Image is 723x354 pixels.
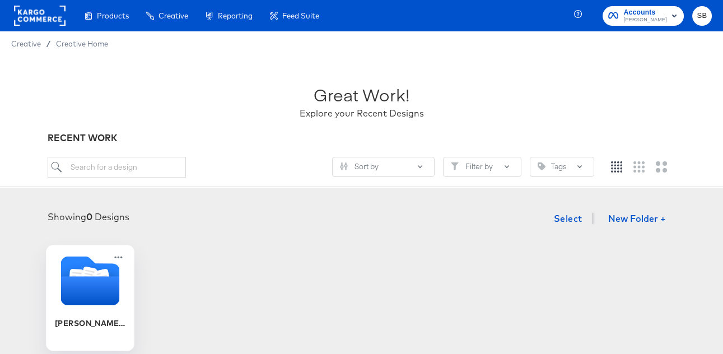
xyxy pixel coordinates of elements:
[443,157,521,177] button: FilterFilter by
[46,245,134,351] div: [PERSON_NAME] Onboarding Creative Overlays
[41,39,56,48] span: /
[340,162,348,170] svg: Sliders
[48,132,675,145] div: RECENT WORK
[656,161,667,173] svg: Large grid
[55,318,125,329] div: [PERSON_NAME] Onboarding Creative Overlays
[599,209,675,230] button: New Folder +
[451,162,459,170] svg: Filter
[624,16,667,25] span: [PERSON_NAME]
[300,107,424,120] div: Explore your Recent Designs
[530,157,594,177] button: TagTags
[697,10,707,22] span: SB
[282,11,319,20] span: Feed Suite
[624,7,667,18] span: Accounts
[86,211,92,222] strong: 0
[332,157,435,177] button: SlidersSort by
[549,207,587,230] button: Select
[48,157,185,178] input: Search for a design
[554,211,582,226] span: Select
[56,39,108,48] a: Creative Home
[218,11,253,20] span: Reporting
[538,162,545,170] svg: Tag
[158,11,188,20] span: Creative
[48,211,129,223] div: Showing Designs
[603,6,684,26] button: Accounts[PERSON_NAME]
[11,39,41,48] span: Creative
[611,161,622,173] svg: Small grid
[633,161,645,173] svg: Medium grid
[314,83,409,107] div: Great Work!
[692,6,712,26] button: SB
[97,11,129,20] span: Products
[60,251,119,310] svg: Folder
